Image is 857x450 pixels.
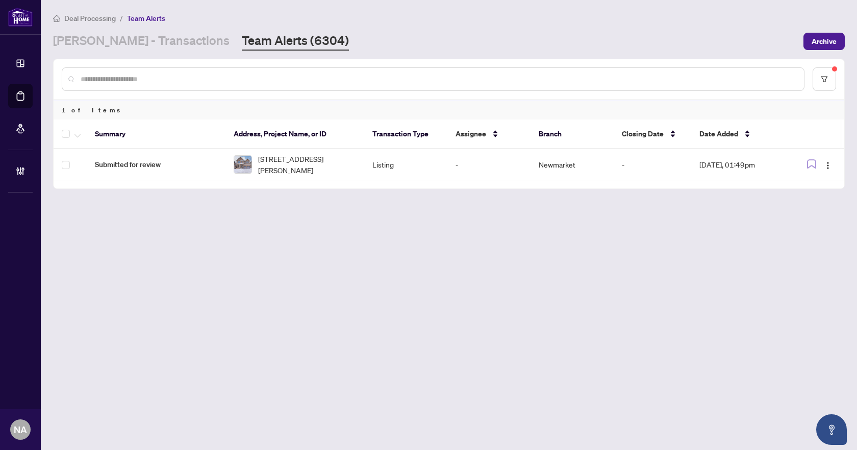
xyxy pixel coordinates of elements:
[364,149,447,180] td: Listing
[820,156,836,173] button: Logo
[456,128,486,139] span: Assignee
[803,33,845,50] button: Archive
[120,12,123,24] li: /
[447,149,531,180] td: -
[691,120,791,149] th: Date Added
[813,67,836,91] button: filter
[53,15,60,22] span: home
[821,76,828,83] span: filter
[258,153,356,176] span: [STREET_ADDRESS][PERSON_NAME]
[53,32,230,51] a: [PERSON_NAME] - Transactions
[699,128,738,139] span: Date Added
[95,159,217,170] span: Submitted for review
[54,100,844,120] div: 1 of Items
[242,32,349,51] a: Team Alerts (6304)
[364,120,447,149] th: Transaction Type
[691,149,791,180] td: [DATE], 01:49pm
[812,33,837,50] span: Archive
[824,161,832,170] img: Logo
[64,14,116,23] span: Deal Processing
[531,149,614,180] td: Newmarket
[622,128,664,139] span: Closing Date
[614,149,691,180] td: -
[87,120,225,149] th: Summary
[127,14,165,23] span: Team Alerts
[8,8,33,27] img: logo
[614,120,691,149] th: Closing Date
[816,414,847,445] button: Open asap
[14,422,27,437] span: NA
[531,120,614,149] th: Branch
[234,156,251,173] img: thumbnail-img
[447,120,531,149] th: Assignee
[225,120,364,149] th: Address, Project Name, or ID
